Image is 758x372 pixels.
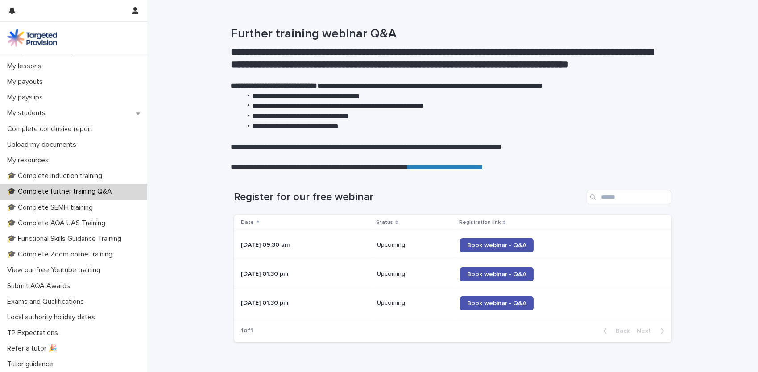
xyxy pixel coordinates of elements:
[587,190,671,204] input: Search
[4,344,64,353] p: Refer a tutor 🎉
[460,296,534,310] a: Book webinar - Q&A
[4,329,65,337] p: TP Expectations
[4,298,91,306] p: Exams and Qualifications
[4,156,56,165] p: My resources
[611,328,630,334] span: Back
[4,250,120,259] p: 🎓 Complete Zoom online training
[4,219,112,227] p: 🎓 Complete AQA UAS Training
[4,360,60,368] p: Tutor guidance
[596,327,634,335] button: Back
[231,27,668,42] h1: Further training webinar Q&A
[4,78,50,86] p: My payouts
[4,313,102,322] p: Local authority holiday dates
[4,172,109,180] p: 🎓 Complete induction training
[460,238,534,252] a: Book webinar - Q&A
[4,187,119,196] p: 🎓 Complete further training Q&A
[241,299,370,307] p: [DATE] 01:30 pm
[467,300,526,306] span: Book webinar - Q&A
[377,298,407,307] p: Upcoming
[467,242,526,248] span: Book webinar - Q&A
[234,320,261,342] p: 1 of 1
[241,270,370,278] p: [DATE] 01:30 pm
[234,231,671,260] tr: [DATE] 09:30 amUpcomingUpcoming Book webinar - Q&A
[4,62,49,70] p: My lessons
[234,260,671,289] tr: [DATE] 01:30 pmUpcomingUpcoming Book webinar - Q&A
[4,266,108,274] p: View our free Youtube training
[467,271,526,277] span: Book webinar - Q&A
[459,218,501,227] p: Registration link
[4,109,53,117] p: My students
[4,203,100,212] p: 🎓 Complete SEMH training
[7,29,57,47] img: M5nRWzHhSzIhMunXDL62
[377,269,407,278] p: Upcoming
[234,289,671,318] tr: [DATE] 01:30 pmUpcomingUpcoming Book webinar - Q&A
[376,218,393,227] p: Status
[4,125,100,133] p: Complete conclusive report
[460,267,534,281] a: Book webinar - Q&A
[241,241,370,249] p: [DATE] 09:30 am
[4,93,50,102] p: My payslips
[377,240,407,249] p: Upcoming
[4,141,83,149] p: Upload my documents
[634,327,671,335] button: Next
[241,218,254,227] p: Date
[4,235,128,243] p: 🎓 Functional Skills Guidance Training
[4,282,77,290] p: Submit AQA Awards
[637,328,657,334] span: Next
[234,191,583,204] h1: Register for our free webinar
